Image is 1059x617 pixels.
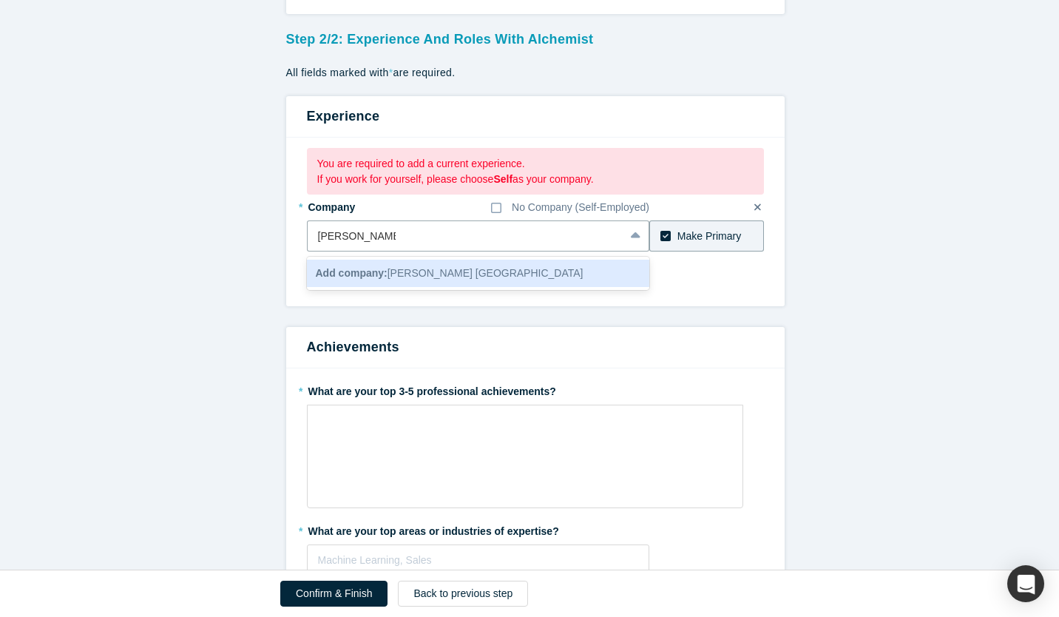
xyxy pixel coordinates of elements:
[317,156,754,172] p: You are required to add a current experience.
[317,172,754,187] p: If you work for yourself, please choose as your company.
[493,173,512,185] strong: Self
[286,65,785,81] p: All fields marked with are required.
[677,229,741,244] div: Make Primary
[316,267,388,279] b: Add company:
[307,379,764,399] label: What are your top 3-5 professional achievements?
[307,405,743,508] div: rdw-wrapper
[316,267,583,279] span: [PERSON_NAME] [GEOGRAPHIC_DATA]
[512,200,649,215] div: No Company (Self-Employed)
[398,581,528,607] button: Back to previous step
[307,337,764,357] h3: Achievements
[280,581,388,607] button: Confirm & Finish
[317,410,734,434] div: rdw-editor
[286,24,785,50] h3: Step 2/2: Experience and Roles with Alchemist
[307,195,390,215] label: Company
[307,519,764,539] label: What are your top areas or industries of expertise?
[307,107,764,127] h3: Experience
